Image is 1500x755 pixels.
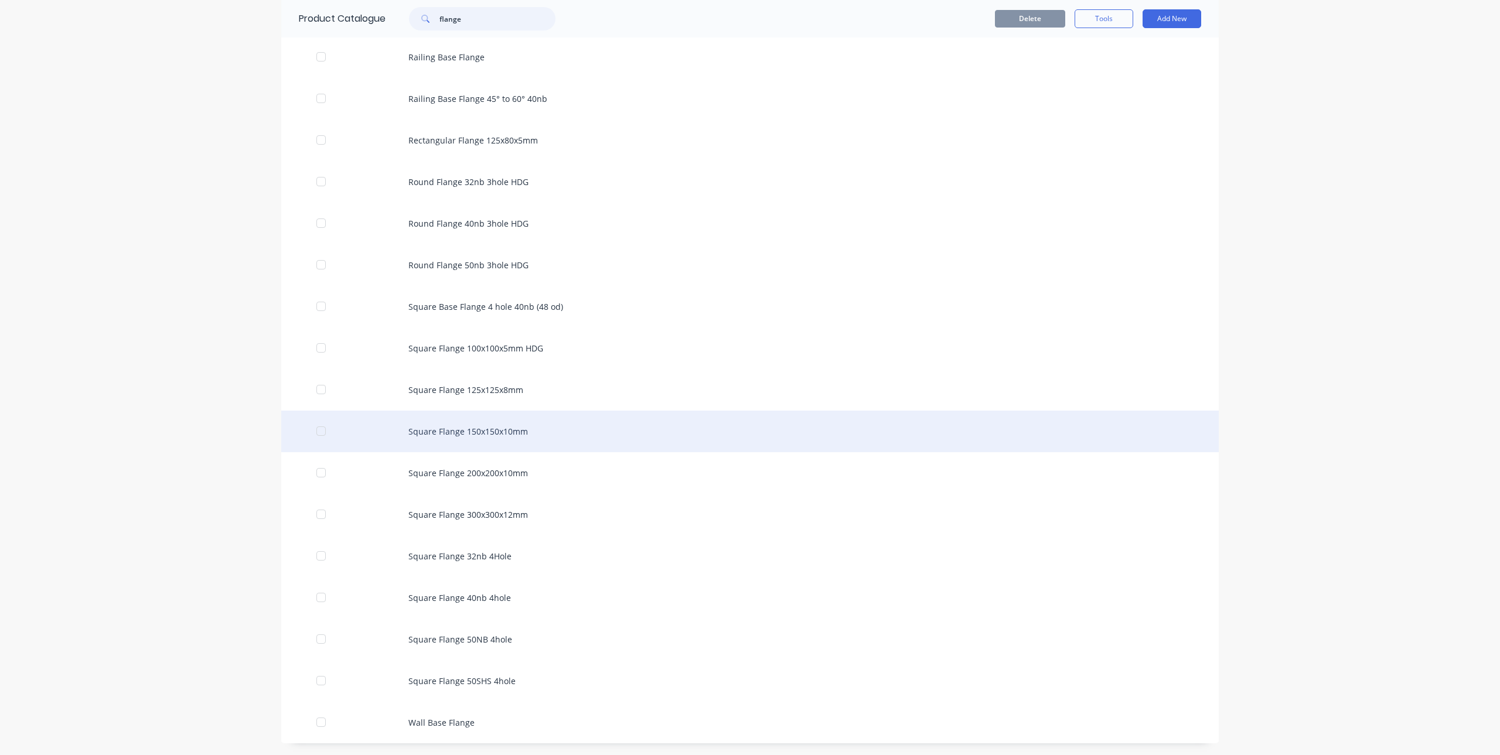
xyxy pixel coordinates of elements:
button: Add New [1143,9,1201,28]
div: Square Flange 50SHS 4hole [281,660,1219,702]
div: Round Flange 32nb 3hole HDG [281,161,1219,203]
div: Wall Base Flange [281,702,1219,743]
div: Square Flange 32nb 4Hole [281,535,1219,577]
div: Round Flange 50nb 3hole HDG [281,244,1219,286]
div: Round Flange 40nb 3hole HDG [281,203,1219,244]
div: Square Flange 200x200x10mm [281,452,1219,494]
div: Square Flange 40nb 4hole [281,577,1219,619]
div: Railing Base Flange 45° to 60° 40nb [281,78,1219,119]
div: Square Flange 150x150x10mm [281,411,1219,452]
div: Rectangular Flange 125x80x5mm [281,119,1219,161]
button: Tools [1075,9,1133,28]
button: Delete [995,10,1065,28]
input: Search... [439,7,555,30]
div: Square Flange 125x125x8mm [281,369,1219,411]
div: Square Flange 300x300x12mm [281,494,1219,535]
div: Square Flange 100x100x5mm HDG [281,327,1219,369]
div: Square Base Flange 4 hole 40nb (48 od) [281,286,1219,327]
div: Square Flange 50NB 4hole [281,619,1219,660]
div: Railing Base Flange [281,36,1219,78]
